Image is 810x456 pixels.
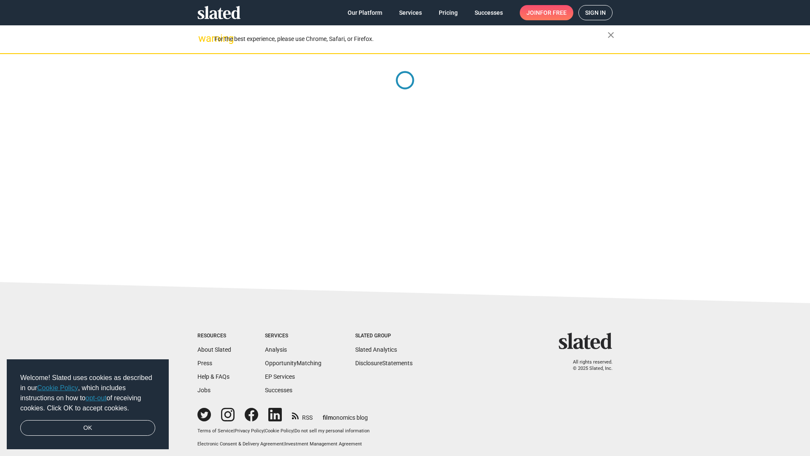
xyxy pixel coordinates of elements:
[235,428,264,434] a: Privacy Policy
[197,346,231,353] a: About Slated
[198,33,208,43] mat-icon: warning
[475,5,503,20] span: Successes
[197,441,283,447] a: Electronic Consent & Delivery Agreement
[265,428,293,434] a: Cookie Policy
[283,441,285,447] span: |
[265,387,292,394] a: Successes
[323,414,333,421] span: film
[348,5,382,20] span: Our Platform
[86,394,107,402] a: opt-out
[197,428,233,434] a: Terms of Service
[323,407,368,422] a: filmonomics blog
[355,346,397,353] a: Slated Analytics
[293,428,294,434] span: |
[197,333,231,339] div: Resources
[265,333,321,339] div: Services
[197,387,211,394] a: Jobs
[285,441,362,447] a: Investment Management Agreement
[585,5,606,20] span: Sign in
[540,5,567,20] span: for free
[578,5,613,20] a: Sign in
[265,373,295,380] a: EP Services
[606,30,616,40] mat-icon: close
[564,359,613,372] p: All rights reserved. © 2025 Slated, Inc.
[265,346,287,353] a: Analysis
[20,373,155,413] span: Welcome! Slated uses cookies as described in our , which includes instructions on how to of recei...
[20,420,155,436] a: dismiss cookie message
[341,5,389,20] a: Our Platform
[197,373,229,380] a: Help & FAQs
[294,428,370,434] button: Do not sell my personal information
[7,359,169,450] div: cookieconsent
[468,5,510,20] a: Successes
[264,428,265,434] span: |
[292,409,313,422] a: RSS
[392,5,429,20] a: Services
[265,360,321,366] a: OpportunityMatching
[432,5,464,20] a: Pricing
[355,360,413,366] a: DisclosureStatements
[520,5,573,20] a: Joinfor free
[197,360,212,366] a: Press
[526,5,567,20] span: Join
[37,384,78,391] a: Cookie Policy
[355,333,413,339] div: Slated Group
[233,428,235,434] span: |
[439,5,458,20] span: Pricing
[214,33,607,45] div: For the best experience, please use Chrome, Safari, or Firefox.
[399,5,422,20] span: Services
